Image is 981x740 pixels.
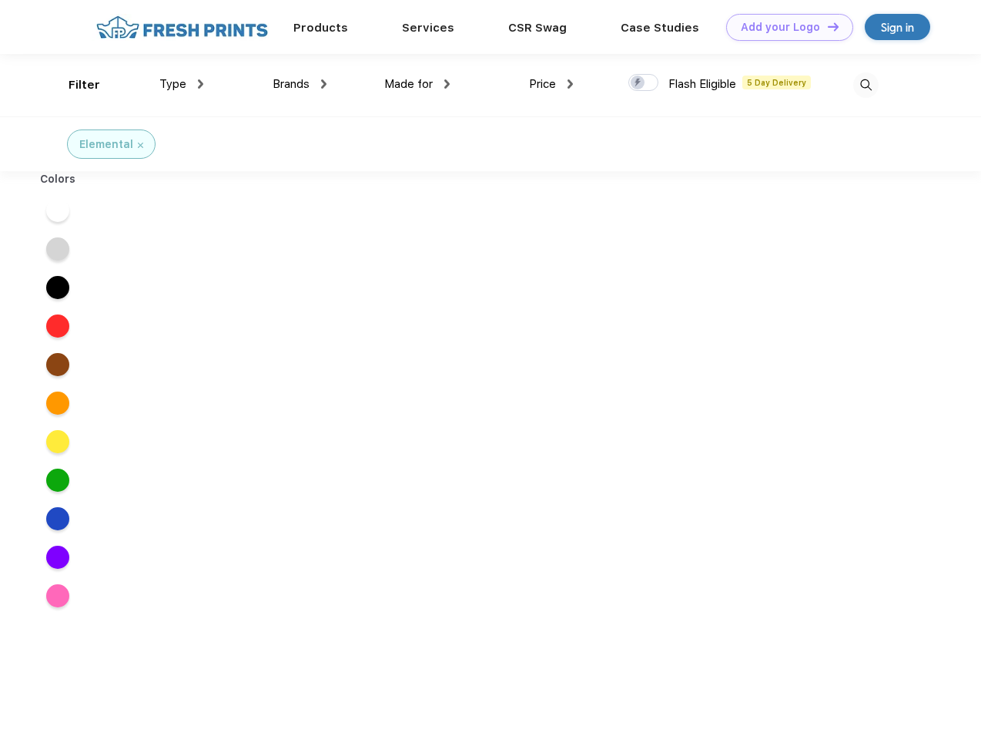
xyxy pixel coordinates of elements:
[742,76,811,89] span: 5 Day Delivery
[668,77,736,91] span: Flash Eligible
[828,22,839,31] img: DT
[402,21,454,35] a: Services
[321,79,326,89] img: dropdown.png
[853,72,879,98] img: desktop_search.svg
[881,18,914,36] div: Sign in
[28,171,88,187] div: Colors
[444,79,450,89] img: dropdown.png
[508,21,567,35] a: CSR Swag
[273,77,310,91] span: Brands
[138,143,143,148] img: filter_cancel.svg
[159,77,186,91] span: Type
[529,77,556,91] span: Price
[741,21,820,34] div: Add your Logo
[865,14,930,40] a: Sign in
[568,79,573,89] img: dropdown.png
[92,14,273,41] img: fo%20logo%202.webp
[69,76,100,94] div: Filter
[293,21,348,35] a: Products
[79,136,133,153] div: Elemental
[384,77,433,91] span: Made for
[198,79,203,89] img: dropdown.png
